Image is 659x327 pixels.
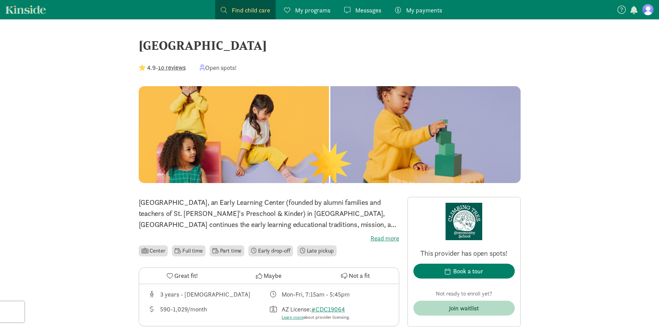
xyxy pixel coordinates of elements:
[147,305,269,321] div: Average tuition for this program
[311,305,345,313] a: #CDC19064
[226,268,312,284] button: Maybe
[297,245,337,256] li: Late pickup
[158,63,186,72] button: 10 reviews
[139,245,168,256] li: Center
[147,290,269,299] div: Age range for children that this provider cares for
[269,305,391,321] div: License number
[446,203,483,240] img: Provider logo
[413,301,515,316] button: Join waitlist
[139,234,399,243] label: Read more
[282,314,303,320] a: Learn more
[413,248,515,258] p: This provider has open spots!
[160,305,207,321] div: 590-1,029/month
[355,6,381,15] span: Messages
[139,197,399,230] p: [GEOGRAPHIC_DATA], an Early Learning Center (founded by alumni families and teachers of St. [PERS...
[413,290,515,298] p: Not ready to enroll yet?
[172,245,205,256] li: Full time
[282,290,350,299] div: Mon-Fri, 7:15am - 5:45pm
[349,271,370,280] span: Not a fit
[139,36,521,55] div: [GEOGRAPHIC_DATA]
[139,63,186,72] div: -
[413,264,515,279] button: Book a tour
[449,303,479,313] div: Join waitlist
[6,5,46,14] a: Kinside
[282,314,350,321] div: about provider licensing.
[453,266,483,276] div: Book a tour
[312,268,399,284] button: Not a fit
[147,64,156,72] strong: 4.9
[174,271,198,280] span: Great fit!
[248,245,293,256] li: Early drop-off
[200,63,237,72] div: Open spots!
[406,6,442,15] span: My payments
[232,6,270,15] span: Find child care
[139,268,226,284] button: Great fit!
[160,290,250,299] div: 3 years - [DEMOGRAPHIC_DATA]
[282,305,350,321] div: AZ License:
[269,290,391,299] div: Class schedule
[295,6,330,15] span: My programs
[210,245,244,256] li: Part time
[264,271,282,280] span: Maybe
